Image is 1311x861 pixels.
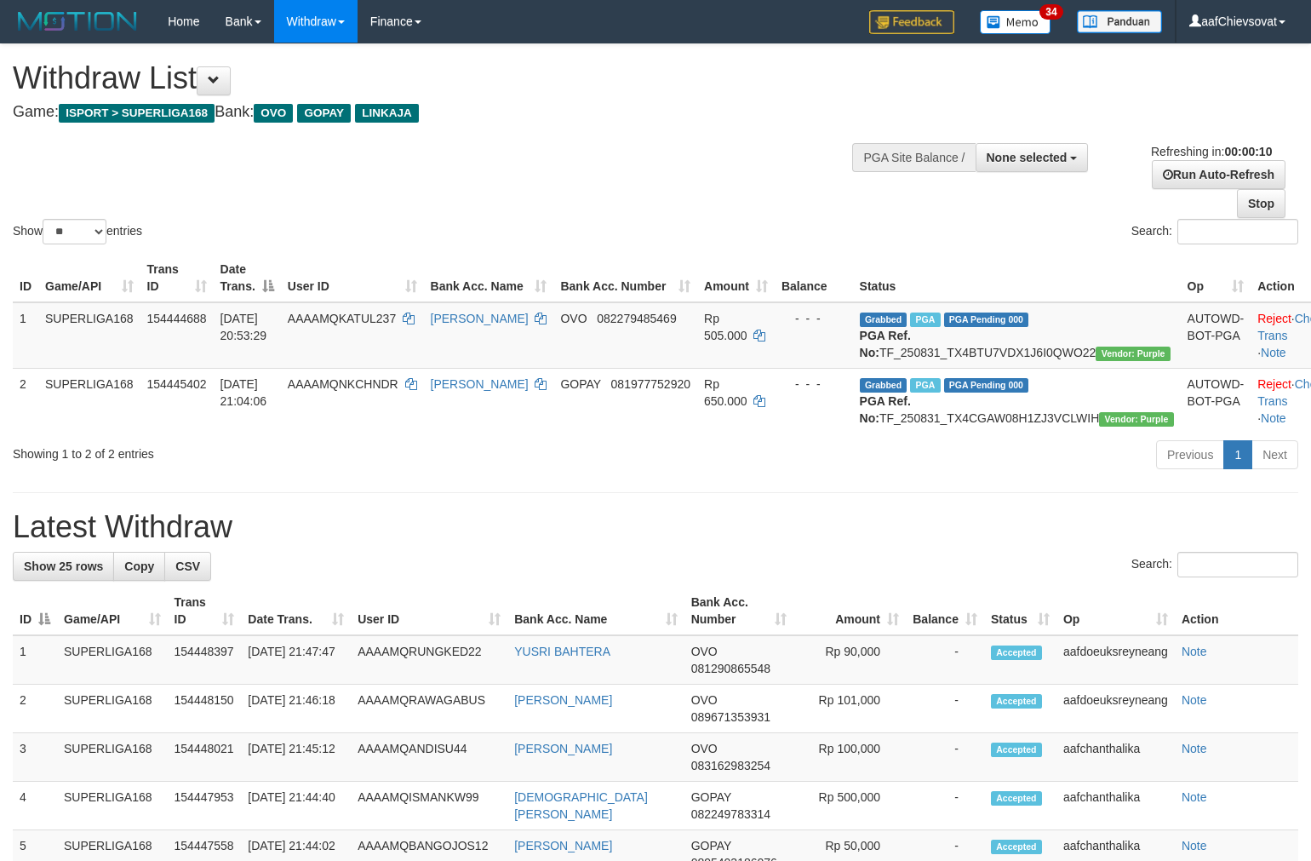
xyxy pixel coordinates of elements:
td: 1 [13,635,57,685]
span: Copy [124,560,154,573]
span: Copy 082279485469 to clipboard [597,312,676,325]
h4: Game: Bank: [13,104,857,121]
th: ID: activate to sort column descending [13,587,57,635]
a: Reject [1257,312,1291,325]
a: Note [1261,346,1286,359]
a: Previous [1156,440,1224,469]
span: Vendor URL: https://trx4.1velocity.biz [1099,412,1173,427]
td: aafchanthalika [1056,733,1175,782]
th: Op: activate to sort column ascending [1056,587,1175,635]
span: PGA Pending [944,313,1029,327]
td: SUPERLIGA168 [57,635,168,685]
th: Bank Acc. Number: activate to sort column ascending [553,254,697,302]
img: Button%20Memo.svg [980,10,1051,34]
a: CSV [164,552,211,581]
th: Date Trans.: activate to sort column descending [214,254,281,302]
select: Showentries [43,219,106,244]
td: [DATE] 21:46:18 [241,685,351,733]
span: 154444688 [147,312,207,325]
a: [PERSON_NAME] [431,377,529,391]
th: User ID: activate to sort column ascending [351,587,507,635]
span: Rp 505.000 [704,312,747,342]
img: Feedback.jpg [869,10,954,34]
span: LINKAJA [355,104,419,123]
h1: Withdraw List [13,61,857,95]
td: 154447953 [168,782,242,830]
td: Rp 500,000 [793,782,906,830]
th: Balance: activate to sort column ascending [906,587,984,635]
a: Next [1251,440,1298,469]
th: Date Trans.: activate to sort column ascending [241,587,351,635]
td: - [906,733,984,782]
span: Show 25 rows [24,560,103,573]
span: Accepted [991,743,1042,757]
th: Game/API: activate to sort column ascending [38,254,140,302]
a: [PERSON_NAME] [431,312,529,325]
span: GOPAY [297,104,351,123]
a: Note [1182,839,1207,852]
span: None selected [987,151,1068,164]
td: AAAAMQISMANKW99 [351,782,507,830]
label: Show entries [13,219,142,244]
th: Bank Acc. Number: activate to sort column ascending [684,587,793,635]
td: [DATE] 21:45:12 [241,733,351,782]
h1: Latest Withdraw [13,510,1298,544]
span: GOPAY [560,377,600,391]
td: aafdoeuksreyneang [1056,635,1175,685]
td: Rp 101,000 [793,685,906,733]
span: OVO [560,312,587,325]
a: Note [1261,411,1286,425]
a: 1 [1223,440,1252,469]
td: [DATE] 21:47:47 [241,635,351,685]
td: 4 [13,782,57,830]
a: [PERSON_NAME] [514,693,612,707]
td: aafchanthalika [1056,782,1175,830]
span: Refreshing in: [1151,145,1272,158]
td: 3 [13,733,57,782]
span: CSV [175,560,200,573]
a: [DEMOGRAPHIC_DATA] [PERSON_NAME] [514,790,648,821]
a: Note [1182,790,1207,804]
span: AAAAMQKATUL237 [288,312,396,325]
a: Run Auto-Refresh [1152,160,1285,189]
span: Copy 081977752920 to clipboard [611,377,690,391]
th: Status [853,254,1181,302]
td: 1 [13,302,38,369]
input: Search: [1177,552,1298,577]
span: Marked by aafchhiseyha [910,378,940,393]
th: Trans ID: activate to sort column ascending [140,254,214,302]
span: Vendor URL: https://trx4.1velocity.biz [1096,347,1170,361]
a: Stop [1237,189,1285,218]
td: AAAAMQRUNGKED22 [351,635,507,685]
th: Trans ID: activate to sort column ascending [168,587,242,635]
span: 154445402 [147,377,207,391]
b: PGA Ref. No: [860,394,911,425]
td: - [906,635,984,685]
a: [PERSON_NAME] [514,742,612,755]
span: OVO [691,742,718,755]
th: Bank Acc. Name: activate to sort column ascending [507,587,684,635]
td: 154448397 [168,635,242,685]
span: GOPAY [691,790,731,804]
th: Balance [775,254,853,302]
td: Rp 90,000 [793,635,906,685]
th: Action [1175,587,1298,635]
th: Bank Acc. Name: activate to sort column ascending [424,254,554,302]
span: [DATE] 21:04:06 [220,377,267,408]
span: AAAAMQNKCHNDR [288,377,398,391]
td: 2 [13,368,38,433]
td: 154448150 [168,685,242,733]
a: Note [1182,693,1207,707]
th: Amount: activate to sort column ascending [697,254,775,302]
a: Note [1182,742,1207,755]
td: - [906,782,984,830]
span: Marked by aafsoycanthlai [910,313,940,327]
td: AAAAMQANDISU44 [351,733,507,782]
td: TF_250831_TX4BTU7VDX1J6I0QWO22 [853,302,1181,369]
img: MOTION_logo.png [13,9,142,34]
td: SUPERLIGA168 [57,782,168,830]
th: User ID: activate to sort column ascending [281,254,424,302]
span: OVO [254,104,293,123]
span: Rp 650.000 [704,377,747,408]
span: PGA Pending [944,378,1029,393]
